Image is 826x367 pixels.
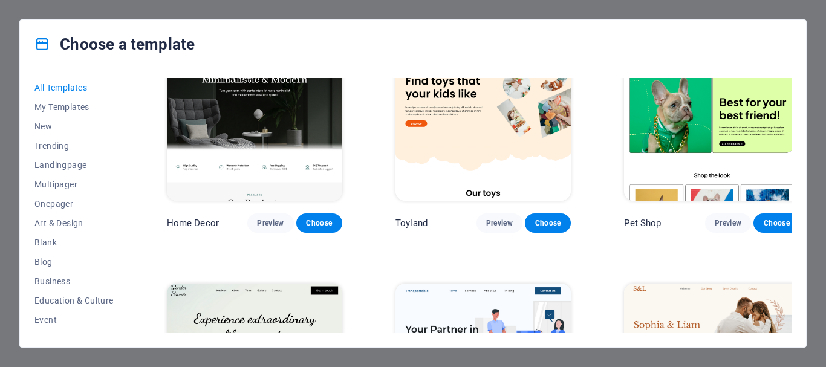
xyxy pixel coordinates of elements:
[247,213,293,233] button: Preview
[34,180,114,189] span: Multipager
[34,233,114,252] button: Blank
[34,97,114,117] button: My Templates
[34,252,114,271] button: Blog
[34,194,114,213] button: Onepager
[34,315,114,325] span: Event
[34,175,114,194] button: Multipager
[34,34,195,54] h4: Choose a template
[34,291,114,310] button: Education & Culture
[167,39,342,201] img: Home Decor
[34,310,114,330] button: Event
[34,117,114,136] button: New
[34,122,114,131] span: New
[34,141,114,151] span: Trending
[34,83,114,93] span: All Templates
[34,238,114,247] span: Blank
[34,160,114,170] span: Landingpage
[34,102,114,112] span: My Templates
[34,218,114,228] span: Art & Design
[34,330,114,349] button: Gastronomy
[34,271,114,291] button: Business
[476,213,522,233] button: Preview
[296,213,342,233] button: Choose
[257,218,284,228] span: Preview
[525,213,571,233] button: Choose
[34,136,114,155] button: Trending
[34,296,114,305] span: Education & Culture
[34,78,114,97] button: All Templates
[34,155,114,175] button: Landingpage
[34,199,114,209] span: Onepager
[395,39,571,201] img: Toyland
[34,276,114,286] span: Business
[34,213,114,233] button: Art & Design
[395,217,428,229] p: Toyland
[167,217,219,229] p: Home Decor
[34,257,114,267] span: Blog
[306,218,333,228] span: Choose
[486,218,513,228] span: Preview
[535,218,561,228] span: Choose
